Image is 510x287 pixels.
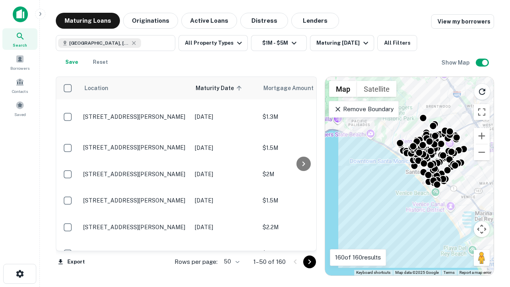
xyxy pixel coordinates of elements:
p: [STREET_ADDRESS][PERSON_NAME] [83,144,187,151]
img: capitalize-icon.png [13,6,28,22]
button: Maturing Loans [56,13,120,29]
button: Show street map [329,81,357,97]
p: $1.5M [263,196,342,205]
span: Location [84,83,108,93]
a: Search [2,28,37,50]
button: Lenders [291,13,339,29]
span: [GEOGRAPHIC_DATA], [GEOGRAPHIC_DATA], [GEOGRAPHIC_DATA] [69,39,129,47]
button: Originations [123,13,178,29]
p: [STREET_ADDRESS][PERSON_NAME] [83,224,187,231]
p: $1M [263,249,342,258]
p: [STREET_ADDRESS][PERSON_NAME] [83,171,187,178]
iframe: Chat Widget [470,223,510,261]
p: [DATE] [195,249,255,258]
button: Show satellite imagery [357,81,396,97]
p: [DATE] [195,143,255,152]
div: Maturing [DATE] [316,38,371,48]
p: Remove Boundary [334,104,393,114]
a: Open this area in Google Maps (opens a new window) [327,265,353,275]
button: Map camera controls [474,221,490,237]
p: [STREET_ADDRESS][PERSON_NAME] [83,250,187,257]
p: [DATE] [195,196,255,205]
p: [STREET_ADDRESS][PERSON_NAME] [83,197,187,204]
p: $2M [263,170,342,179]
button: Active Loans [181,13,237,29]
button: Reload search area [474,83,490,100]
button: Distress [240,13,288,29]
span: Maturity Date [196,83,244,93]
span: Mortgage Amount [263,83,324,93]
p: [DATE] [195,112,255,121]
button: All Property Types [178,35,248,51]
p: Rows per page: [175,257,218,267]
p: [STREET_ADDRESS][PERSON_NAME] [83,113,187,120]
button: $1M - $5M [251,35,307,51]
div: 50 [221,256,241,267]
button: Maturing [DATE] [310,35,374,51]
p: $2.2M [263,223,342,232]
button: Reset [88,54,113,70]
a: Terms (opens in new tab) [443,270,455,275]
img: Google [327,265,353,275]
a: Borrowers [2,51,37,73]
th: Mortgage Amount [259,77,346,99]
button: Zoom out [474,144,490,160]
a: Report a map error [459,270,491,275]
h6: Show Map [441,58,471,67]
span: Borrowers [10,65,29,71]
button: Go to next page [303,256,316,268]
button: Keyboard shortcuts [356,270,390,275]
a: Saved [2,98,37,119]
span: Search [13,42,27,48]
th: Maturity Date [191,77,259,99]
button: Export [56,256,87,268]
span: Contacts [12,88,28,94]
p: [DATE] [195,223,255,232]
a: Contacts [2,75,37,96]
p: [DATE] [195,170,255,179]
button: Zoom in [474,128,490,144]
span: Saved [14,111,26,118]
span: Map data ©2025 Google [395,270,439,275]
p: 160 of 160 results [335,253,381,262]
th: Location [79,77,191,99]
button: All Filters [377,35,417,51]
p: 1–50 of 160 [253,257,286,267]
a: View my borrowers [431,14,494,29]
p: $1.5M [263,143,342,152]
button: Toggle fullscreen view [474,104,490,120]
button: Save your search to get updates of matches that match your search criteria. [59,54,84,70]
div: 0 0 [325,77,494,275]
p: $1.3M [263,112,342,121]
